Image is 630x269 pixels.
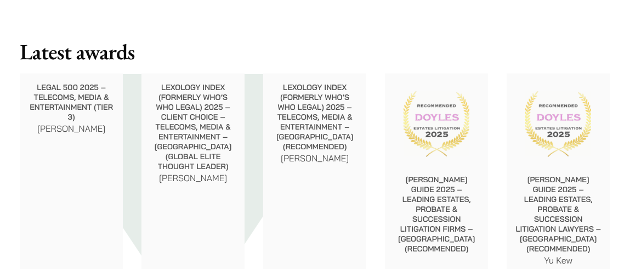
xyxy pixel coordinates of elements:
[150,171,236,184] p: [PERSON_NAME]
[394,175,479,254] p: [PERSON_NAME] Guide 2025 – Leading Estates, Probate & Succession Litigation Firms – [GEOGRAPHIC_D...
[29,122,114,135] p: [PERSON_NAME]
[272,82,357,152] p: Lexology Index (formerly Who’s Who Legal) 2025 – Telecoms, Media & Entertainment – [GEOGRAPHIC_DA...
[515,175,601,254] p: [PERSON_NAME] Guide 2025 – Leading Estates, Probate & Succession Litigation Lawyers – [GEOGRAPHIC...
[272,152,357,165] p: [PERSON_NAME]
[29,82,114,122] p: Legal 500 2025 – Telecoms, Media & Entertainment (Tier 3)
[150,82,236,171] p: Lexology Index (formerly Who’s Who Legal) 2025 – Client Choice – Telecoms, Media & Entertainment ...
[20,38,610,65] h2: Latest awards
